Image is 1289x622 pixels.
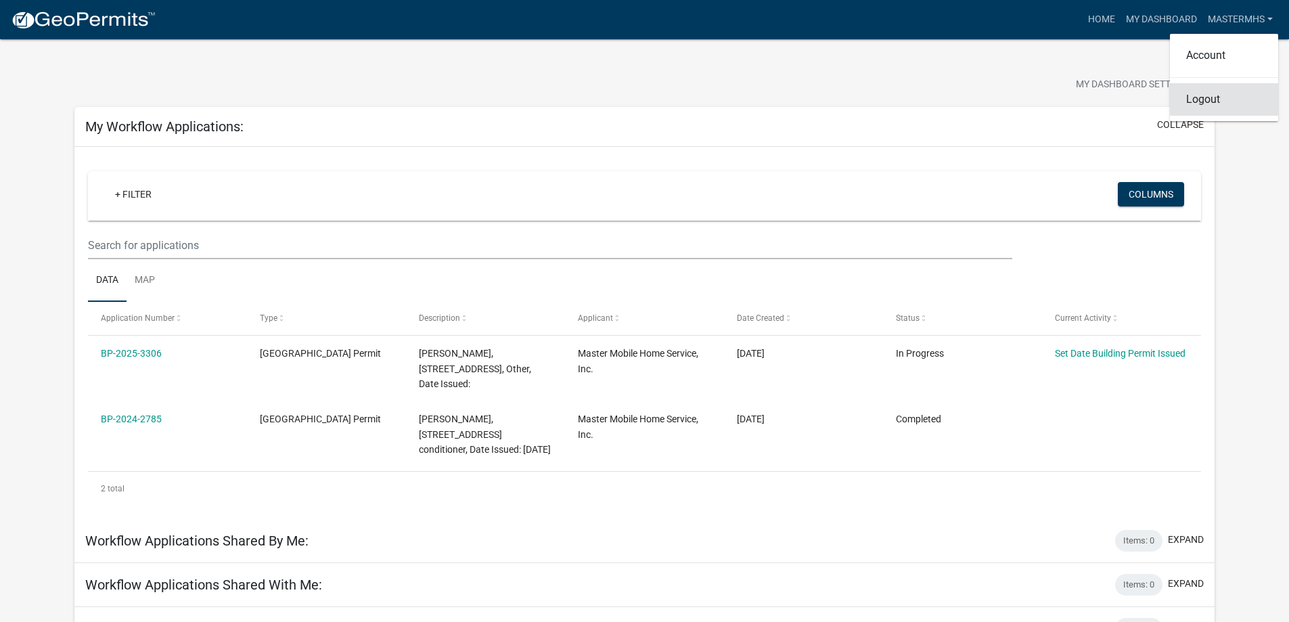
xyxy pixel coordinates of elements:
[88,259,127,303] a: Data
[419,414,551,456] span: TIMOTHY D LABEAU, 38846 OKINAWA ST NE, Air conditioner, Date Issued: 07/22/2024
[1055,313,1111,323] span: Current Activity
[882,302,1041,334] datatable-header-cell: Status
[88,302,247,334] datatable-header-cell: Application Number
[896,348,944,359] span: In Progress
[85,118,244,135] h5: My Workflow Applications:
[896,414,941,424] span: Completed
[578,313,613,323] span: Applicant
[578,348,698,374] span: Master Mobile Home Service, Inc.
[127,259,163,303] a: Map
[737,414,765,424] span: 07/02/2024
[419,348,531,390] span: DARRELL CORRIER, 38830 RENDOVA ST NE, Other, Date Issued:
[1083,7,1121,32] a: Home
[247,302,406,334] datatable-header-cell: Type
[1121,7,1202,32] a: My Dashboard
[1115,530,1162,552] div: Items: 0
[737,348,765,359] span: 09/24/2025
[896,313,920,323] span: Status
[101,313,175,323] span: Application Number
[104,182,162,206] a: + Filter
[101,348,162,359] a: BP-2025-3306
[1170,34,1278,121] div: MasterMHS
[1170,83,1278,116] a: Logout
[88,472,1201,506] div: 2 total
[260,313,277,323] span: Type
[1157,118,1204,132] button: collapse
[260,348,381,359] span: Isanti County Building Permit
[260,414,381,424] span: Isanti County Building Permit
[85,577,322,593] h5: Workflow Applications Shared With Me:
[101,414,162,424] a: BP-2024-2785
[1170,39,1278,72] a: Account
[1065,72,1222,98] button: My Dashboard Settingssettings
[406,302,565,334] datatable-header-cell: Description
[737,313,784,323] span: Date Created
[1041,302,1200,334] datatable-header-cell: Current Activity
[74,147,1215,519] div: collapse
[88,231,1012,259] input: Search for applications
[419,313,460,323] span: Description
[1202,7,1278,32] a: MasterMHS
[1118,182,1184,206] button: Columns
[85,533,309,549] h5: Workflow Applications Shared By Me:
[1168,533,1204,547] button: expand
[565,302,724,334] datatable-header-cell: Applicant
[1115,574,1162,596] div: Items: 0
[1076,77,1192,93] span: My Dashboard Settings
[1168,577,1204,591] button: expand
[1055,348,1185,359] a: Set Date Building Permit Issued
[578,414,698,440] span: Master Mobile Home Service, Inc.
[724,302,883,334] datatable-header-cell: Date Created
